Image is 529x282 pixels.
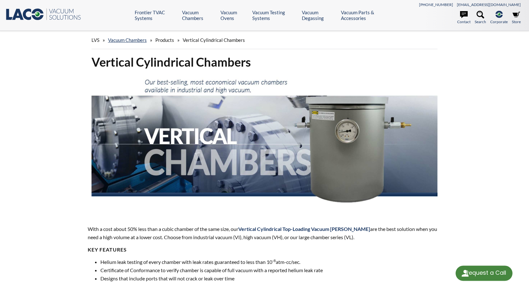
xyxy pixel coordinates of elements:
a: Vacuum Chambers [182,10,216,21]
a: Store [512,11,521,25]
a: Vacuum Chambers [108,37,147,43]
a: Vacuum Ovens [220,10,248,21]
sup: -8 [272,258,276,263]
a: Contact [457,11,471,25]
div: » » » [92,31,438,49]
a: Frontier TVAC Systems [135,10,177,21]
p: With a cost about 50% less than a cubic chamber of the same size, our are the best solution when ... [88,225,442,241]
li: Helium leak testing of every chamber with leak rates guaranteed to less than 10 atm-cc/sec. [100,258,442,266]
a: Search [475,11,486,25]
a: [PHONE_NUMBER] [419,2,453,7]
span: Vertical Cylindrical Chambers [183,37,245,43]
div: Request a Call [465,266,506,280]
img: Vertical Vacuum Chambers header [92,75,438,213]
a: Vacuum Degassing [302,10,336,21]
span: LVS [92,37,99,43]
a: [EMAIL_ADDRESS][DOMAIN_NAME] [457,2,521,7]
div: Request a Call [456,266,512,281]
a: Vacuum Parts & Accessories [341,10,393,21]
h1: Vertical Cylindrical Chambers [92,54,438,70]
span: Products [155,37,174,43]
a: Vacuum Testing Systems [252,10,297,21]
img: round button [460,268,470,278]
span: Vertical Cylindrical Top-Loading Vacuum [PERSON_NAME] [238,226,370,232]
li: Certificate of Conformance to verify chamber is capable of full vacuum with a reported helium lea... [100,266,442,274]
h4: KEY FEATURES [88,246,442,253]
span: Corporate [490,19,508,25]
